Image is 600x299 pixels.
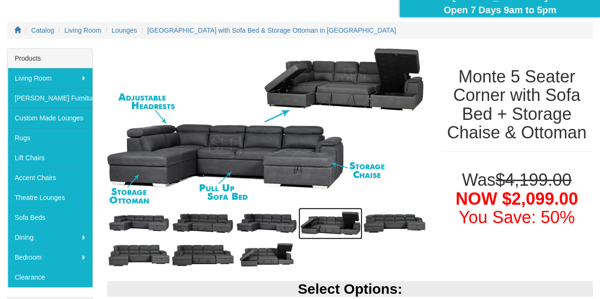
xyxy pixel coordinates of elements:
a: Custom Made Lounges [8,108,92,128]
a: Sofa Beds [8,208,92,227]
h1: Was [441,171,593,227]
h1: Monte 5 Seater Corner with Sofa Bed + Storage Chaise & Ottoman [441,67,593,142]
a: Dining [8,227,92,247]
del: $4,199.00 [496,170,572,190]
a: Accent Chairs [8,168,92,188]
a: Living Room [65,27,102,34]
a: Clearance [8,267,92,287]
font: You Save: 50% [459,208,575,227]
span: NOW $2,099.00 [455,189,578,208]
a: [PERSON_NAME] Furniture [8,88,92,108]
div: Products [8,49,92,68]
a: Catalog [31,27,54,34]
a: Theatre Lounges [8,188,92,208]
a: Lift Chairs [8,148,92,168]
a: Lounges [111,27,137,34]
a: Bedroom [8,247,92,267]
b: Select Options: [298,281,402,297]
a: Living Room [8,68,92,88]
a: [GEOGRAPHIC_DATA] with Sofa Bed & Storage Ottoman in [GEOGRAPHIC_DATA] [148,27,396,34]
a: Rugs [8,128,92,148]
